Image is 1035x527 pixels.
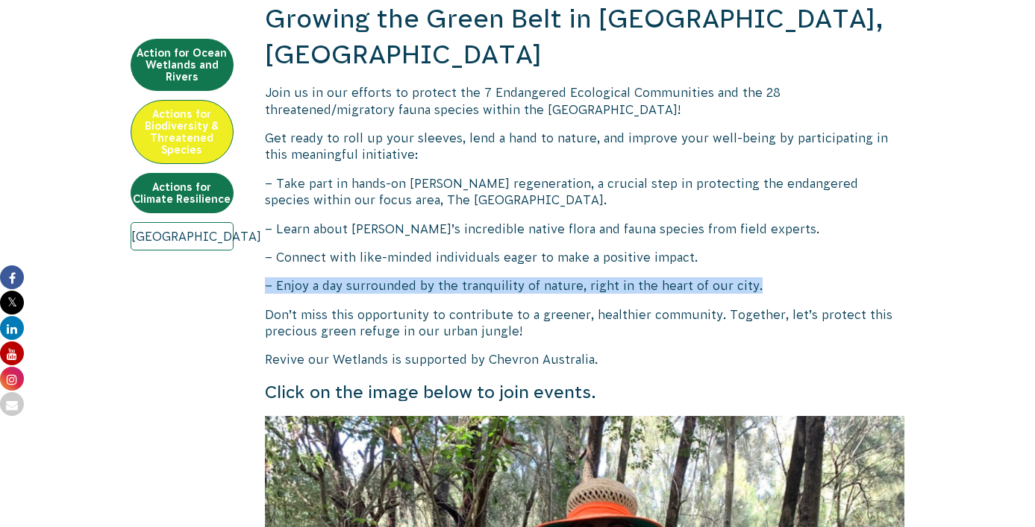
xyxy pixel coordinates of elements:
[265,250,698,264] span: – Connect with like-minded individuals eager to make a positive impact.
[265,308,892,338] span: Don’t miss this opportunity to contribute to a greener, healthier community. Together, let’s prot...
[131,173,234,213] a: Actions for Climate Resilience
[265,131,888,161] span: Get ready to roll up your sleeves, lend a hand to nature, and improve your well-being by particip...
[131,100,234,164] a: Actions for Biodiversity & Threatened Species
[131,222,234,250] a: [GEOGRAPHIC_DATA]
[265,279,763,292] span: – Enjoy a day surrounded by the tranquility of nature, right in the heart of our city.
[265,86,781,116] span: Join us in our efforts to protect the 7 Endangered Ecological Communities and the 28 threatened/m...
[265,222,819,236] span: – Learn about [PERSON_NAME]’s incredible native flora and fauna species from field experts.
[265,1,905,72] h2: Growing the Green Belt in [GEOGRAPHIC_DATA], [GEOGRAPHIC_DATA]
[265,353,598,366] span: Revive our Wetlands is supported by Chevron Australia.
[265,382,596,402] span: Click on the image below to join events.
[131,39,234,91] a: Action for Ocean Wetlands and Rivers
[265,177,858,206] span: – Take part in hands-on [PERSON_NAME] regeneration, a crucial step in protecting the endangered s...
